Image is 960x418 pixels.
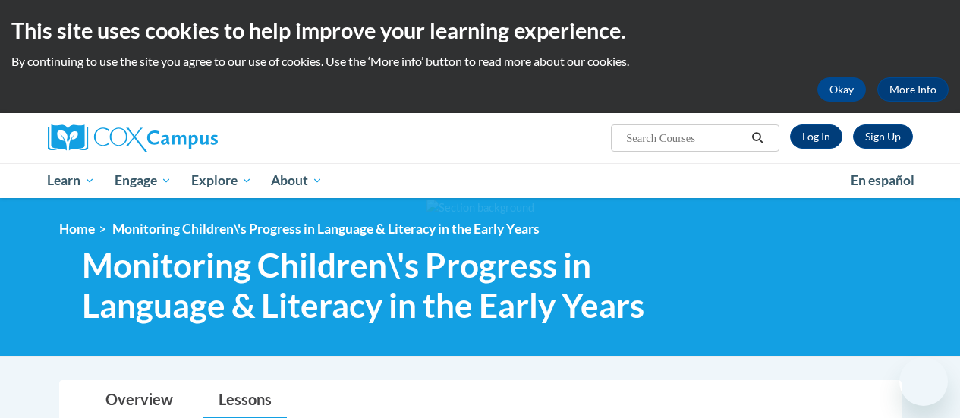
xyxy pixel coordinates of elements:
[11,15,949,46] h2: This site uses cookies to help improve your learning experience.
[751,133,764,144] i: 
[47,171,95,190] span: Learn
[817,77,866,102] button: Okay
[853,124,913,149] a: Register
[899,357,948,406] iframe: Button to launch messaging window
[851,172,914,188] span: En español
[625,129,746,147] input: Search Courses
[36,163,924,198] div: Main menu
[82,245,708,325] span: Monitoring Children\'s Progress in Language & Literacy in the Early Years
[112,221,540,237] span: Monitoring Children\'s Progress in Language & Literacy in the Early Years
[181,163,262,198] a: Explore
[48,124,321,152] a: Cox Campus
[48,124,218,152] img: Cox Campus
[105,163,181,198] a: Engage
[11,53,949,70] p: By continuing to use the site you agree to our use of cookies. Use the ‘More info’ button to read...
[790,124,842,149] a: Log In
[841,165,924,196] a: En español
[746,129,769,147] button: Search
[115,171,172,190] span: Engage
[191,171,252,190] span: Explore
[261,163,332,198] a: About
[271,171,323,190] span: About
[426,200,534,216] img: Section background
[877,77,949,102] a: More Info
[59,221,95,237] a: Home
[38,163,105,198] a: Learn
